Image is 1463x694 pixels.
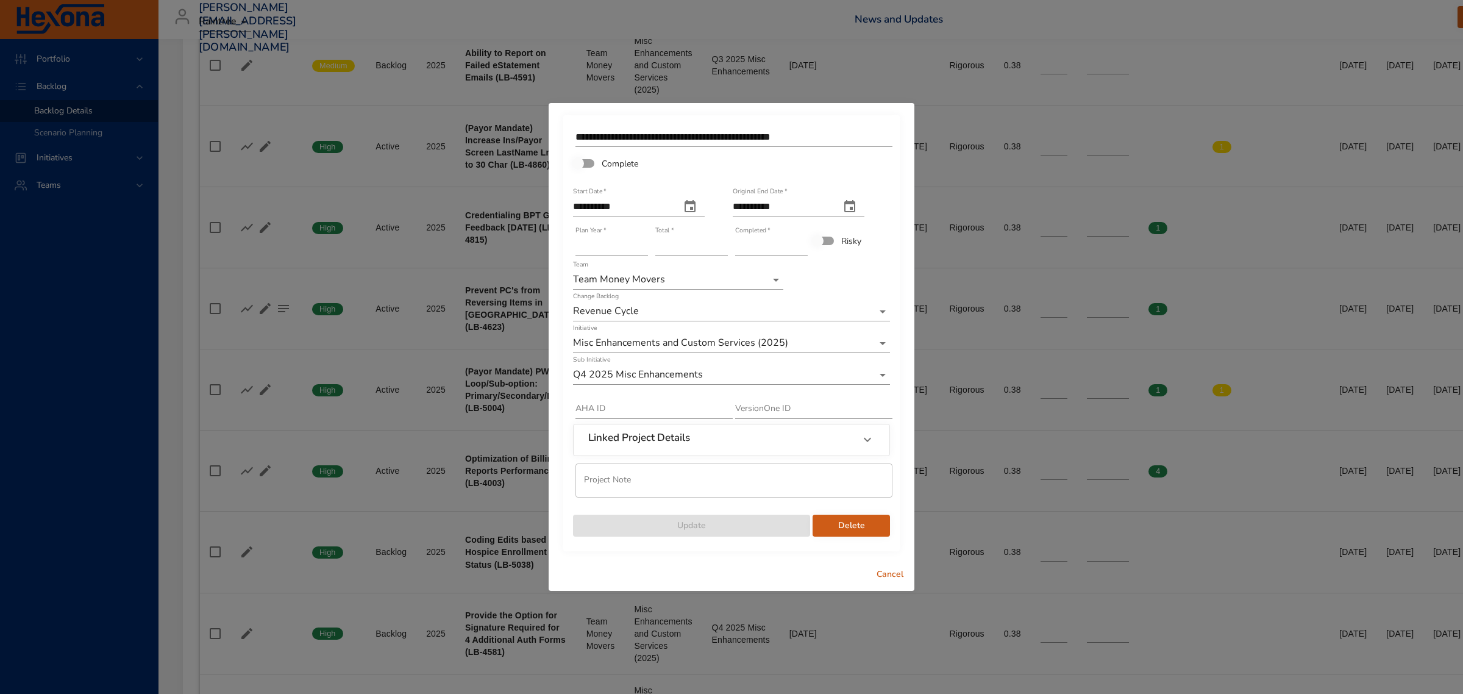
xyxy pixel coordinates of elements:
button: Cancel [870,563,909,586]
span: Cancel [875,567,905,582]
label: Initiative [573,325,597,332]
div: Q4 2025 Misc Enhancements [573,365,890,385]
label: Completed [735,227,771,234]
label: Change Backlog [573,293,619,300]
span: Risky [841,235,861,248]
div: Linked Project Details [574,424,889,455]
button: start date [675,192,705,221]
button: Delete [813,515,890,537]
label: Start Date [573,188,607,195]
button: original end date [835,192,864,221]
label: Original End Date [733,188,787,195]
div: Misc Enhancements and Custom Services (2025) [573,334,890,353]
label: Total [655,227,674,234]
label: Plan Year [575,227,606,234]
span: Complete [602,157,638,170]
h6: Linked Project Details [588,432,690,444]
div: Team Money Movers [573,270,783,290]
span: Delete [822,518,880,534]
div: Revenue Cycle [573,302,890,321]
label: Sub Initiative [573,357,610,363]
label: Team [573,262,588,268]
